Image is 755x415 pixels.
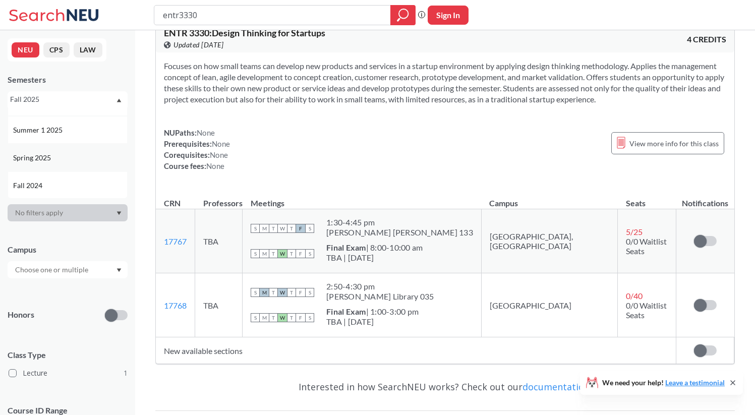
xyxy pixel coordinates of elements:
[676,188,734,209] th: Notifications
[296,313,305,322] span: F
[305,249,314,258] span: S
[428,6,469,25] button: Sign In
[305,313,314,322] span: S
[162,7,383,24] input: Class, professor, course number, "phrase"
[13,125,65,136] span: Summer 1 2025
[326,291,434,302] div: [PERSON_NAME] Library 035
[397,8,409,22] svg: magnifying glass
[195,273,243,337] td: TBA
[251,288,260,297] span: S
[9,367,128,380] label: Lecture
[326,281,434,291] div: 2:50 - 4:30 pm
[296,249,305,258] span: F
[296,224,305,233] span: F
[626,301,667,320] span: 0/0 Waitlist Seats
[164,198,181,209] div: CRN
[155,372,735,401] div: Interested in how SearchNEU works? Check out our
[278,313,287,322] span: W
[164,61,726,105] section: Focuses on how small teams can develop new products and services in a startup environment by appl...
[117,268,122,272] svg: Dropdown arrow
[195,188,243,209] th: Professors
[278,288,287,297] span: W
[10,94,115,105] div: Fall 2025
[602,379,725,386] span: We need your help!
[326,307,419,317] div: | 1:00-3:00 pm
[8,74,128,85] div: Semesters
[124,368,128,379] span: 1
[287,249,296,258] span: T
[117,98,122,102] svg: Dropdown arrow
[251,224,260,233] span: S
[278,224,287,233] span: W
[522,381,592,393] a: documentation!
[269,224,278,233] span: T
[251,249,260,258] span: S
[326,253,423,263] div: TBA | [DATE]
[626,236,667,256] span: 0/0 Waitlist Seats
[13,152,53,163] span: Spring 2025
[481,273,617,337] td: [GEOGRAPHIC_DATA]
[164,236,187,246] a: 17767
[287,224,296,233] span: T
[164,127,230,171] div: NUPaths: Prerequisites: Corequisites: Course fees:
[326,317,419,327] div: TBA | [DATE]
[197,128,215,137] span: None
[164,27,325,38] span: ENTR 3330 : Design Thinking for Startups
[287,288,296,297] span: T
[156,337,676,364] td: New available sections
[12,42,39,57] button: NEU
[8,244,128,255] div: Campus
[212,139,230,148] span: None
[210,150,228,159] span: None
[626,227,643,236] span: 5 / 25
[243,188,482,209] th: Meetings
[326,307,366,316] b: Final Exam
[390,5,416,25] div: magnifying glass
[8,91,128,107] div: Fall 2025Dropdown arrowFall 2025Summer 2 2025Summer Full 2025Summer 1 2025Spring 2025Fall 2024Sum...
[74,42,102,57] button: LAW
[665,378,725,387] a: Leave a testimonial
[164,301,187,310] a: 17768
[206,161,224,170] span: None
[260,313,269,322] span: M
[629,137,719,150] span: View more info for this class
[481,188,617,209] th: Campus
[278,249,287,258] span: W
[260,249,269,258] span: M
[260,288,269,297] span: M
[326,217,473,227] div: 1:30 - 4:45 pm
[626,291,643,301] span: 0 / 40
[305,288,314,297] span: S
[195,209,243,273] td: TBA
[8,309,34,321] p: Honors
[260,224,269,233] span: M
[296,288,305,297] span: F
[326,243,366,252] b: Final Exam
[287,313,296,322] span: T
[43,42,70,57] button: CPS
[326,227,473,238] div: [PERSON_NAME] [PERSON_NAME] 133
[10,264,95,276] input: Choose one or multiple
[117,211,122,215] svg: Dropdown arrow
[687,34,726,45] span: 4 CREDITS
[251,313,260,322] span: S
[305,224,314,233] span: S
[618,188,676,209] th: Seats
[173,39,223,50] span: Updated [DATE]
[8,261,128,278] div: Dropdown arrow
[481,209,617,273] td: [GEOGRAPHIC_DATA], [GEOGRAPHIC_DATA]
[326,243,423,253] div: | 8:00-10:00 am
[269,249,278,258] span: T
[13,180,44,191] span: Fall 2024
[8,204,128,221] div: Dropdown arrow
[269,313,278,322] span: T
[269,288,278,297] span: T
[8,349,128,361] span: Class Type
